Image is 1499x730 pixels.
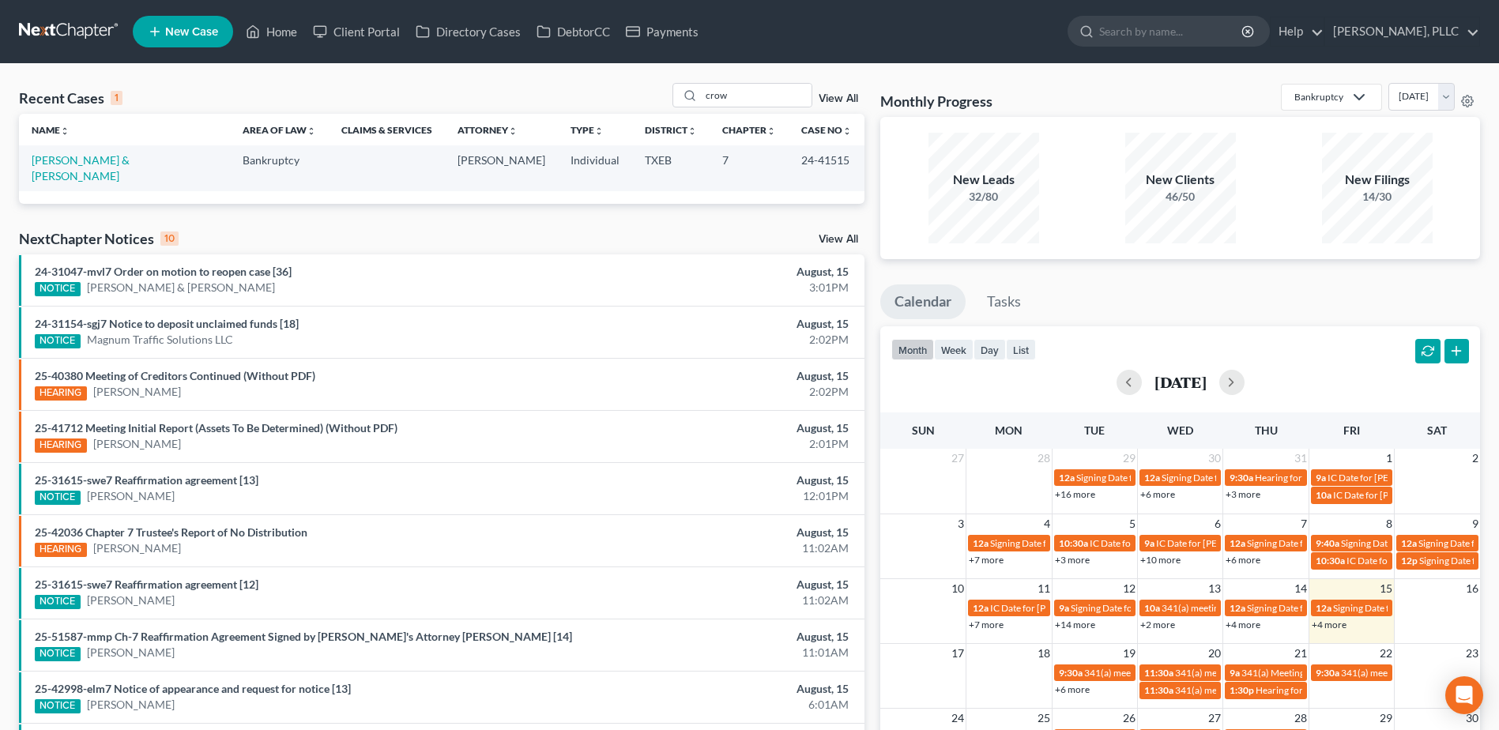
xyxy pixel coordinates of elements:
[990,537,1173,549] span: Signing Date for [PERSON_NAME], Tereyana
[766,126,776,136] i: unfold_more
[1271,17,1324,46] a: Help
[1121,579,1137,598] span: 12
[1316,555,1345,566] span: 10:30a
[1125,171,1236,189] div: New Clients
[87,593,175,608] a: [PERSON_NAME]
[1316,602,1331,614] span: 12a
[1316,472,1326,484] span: 9a
[1207,644,1222,663] span: 20
[19,88,122,107] div: Recent Cases
[1312,619,1346,630] a: +4 more
[1036,644,1052,663] span: 18
[35,682,351,695] a: 25-42998-elm7 Notice of appearance and request for notice [13]
[950,579,966,598] span: 10
[588,629,849,645] div: August, 15
[1055,488,1095,500] a: +16 more
[1055,554,1090,566] a: +3 more
[880,92,992,111] h3: Monthly Progress
[880,284,966,319] a: Calendar
[1316,537,1339,549] span: 9:40a
[32,124,70,136] a: Nameunfold_more
[35,595,81,609] div: NOTICE
[928,171,1039,189] div: New Leads
[1144,667,1173,679] span: 11:30a
[1084,667,1237,679] span: 341(a) meeting for [PERSON_NAME]
[588,645,849,660] div: 11:01AM
[1099,17,1244,46] input: Search by name...
[93,436,181,452] a: [PERSON_NAME]
[973,602,989,614] span: 12a
[891,339,934,360] button: month
[1226,488,1260,500] a: +3 more
[1042,514,1052,533] span: 4
[1207,449,1222,468] span: 30
[35,265,292,278] a: 24-31047-mvl7 Order on motion to reopen case [36]
[1036,579,1052,598] span: 11
[973,537,989,549] span: 12a
[1144,684,1173,696] span: 11:30a
[789,145,864,190] td: 24-41515
[1427,423,1447,437] span: Sat
[1154,374,1207,390] h2: [DATE]
[1293,709,1309,728] span: 28
[1121,709,1137,728] span: 26
[1140,488,1175,500] a: +6 more
[1055,619,1095,630] a: +14 more
[912,423,935,437] span: Sun
[588,697,849,713] div: 6:01AM
[238,17,305,46] a: Home
[956,514,966,533] span: 3
[934,339,974,360] button: week
[973,284,1035,319] a: Tasks
[1322,171,1433,189] div: New Filings
[35,578,258,591] a: 25-31615-swe7 Reaffirmation agreement [12]
[1464,709,1480,728] span: 30
[1445,676,1483,714] div: Open Intercom Messenger
[1384,514,1394,533] span: 8
[1230,602,1245,614] span: 12a
[1071,602,1312,614] span: Signing Date for [PERSON_NAME], [GEOGRAPHIC_DATA]
[1325,17,1479,46] a: [PERSON_NAME], PLLC
[93,540,181,556] a: [PERSON_NAME]
[974,339,1006,360] button: day
[1140,619,1175,630] a: +2 more
[1144,602,1160,614] span: 10a
[1255,423,1278,437] span: Thu
[588,681,849,697] div: August, 15
[32,153,130,182] a: [PERSON_NAME] & [PERSON_NAME]
[588,540,849,556] div: 11:02AM
[87,645,175,660] a: [PERSON_NAME]
[710,145,789,190] td: 7
[1464,644,1480,663] span: 23
[969,554,1004,566] a: +7 more
[1175,684,1328,696] span: 341(a) meeting for [PERSON_NAME]
[1059,667,1083,679] span: 9:30a
[588,525,849,540] div: August, 15
[93,384,181,400] a: [PERSON_NAME]
[1464,579,1480,598] span: 16
[819,234,858,245] a: View All
[1162,602,1314,614] span: 341(a) meeting for [PERSON_NAME]
[35,647,81,661] div: NOTICE
[35,525,307,539] a: 25-42036 Chapter 7 Trustee's Report of No Distribution
[1333,489,1454,501] span: IC Date for [PERSON_NAME]
[1230,684,1254,696] span: 1:30p
[1341,667,1493,679] span: 341(a) meeting for [PERSON_NAME]
[1175,667,1328,679] span: 341(a) meeting for [PERSON_NAME]
[588,420,849,436] div: August, 15
[1401,537,1417,549] span: 12a
[1036,449,1052,468] span: 28
[1207,579,1222,598] span: 13
[508,126,518,136] i: unfold_more
[305,17,408,46] a: Client Portal
[571,124,604,136] a: Typeunfold_more
[1471,449,1480,468] span: 2
[588,368,849,384] div: August, 15
[35,386,87,401] div: HEARING
[558,145,632,190] td: Individual
[1076,472,1313,484] span: Signing Date for [PERSON_NAME][GEOGRAPHIC_DATA]
[819,93,858,104] a: View All
[1156,537,1277,549] span: IC Date for [PERSON_NAME]
[701,84,812,107] input: Search by name...
[1230,537,1245,549] span: 12a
